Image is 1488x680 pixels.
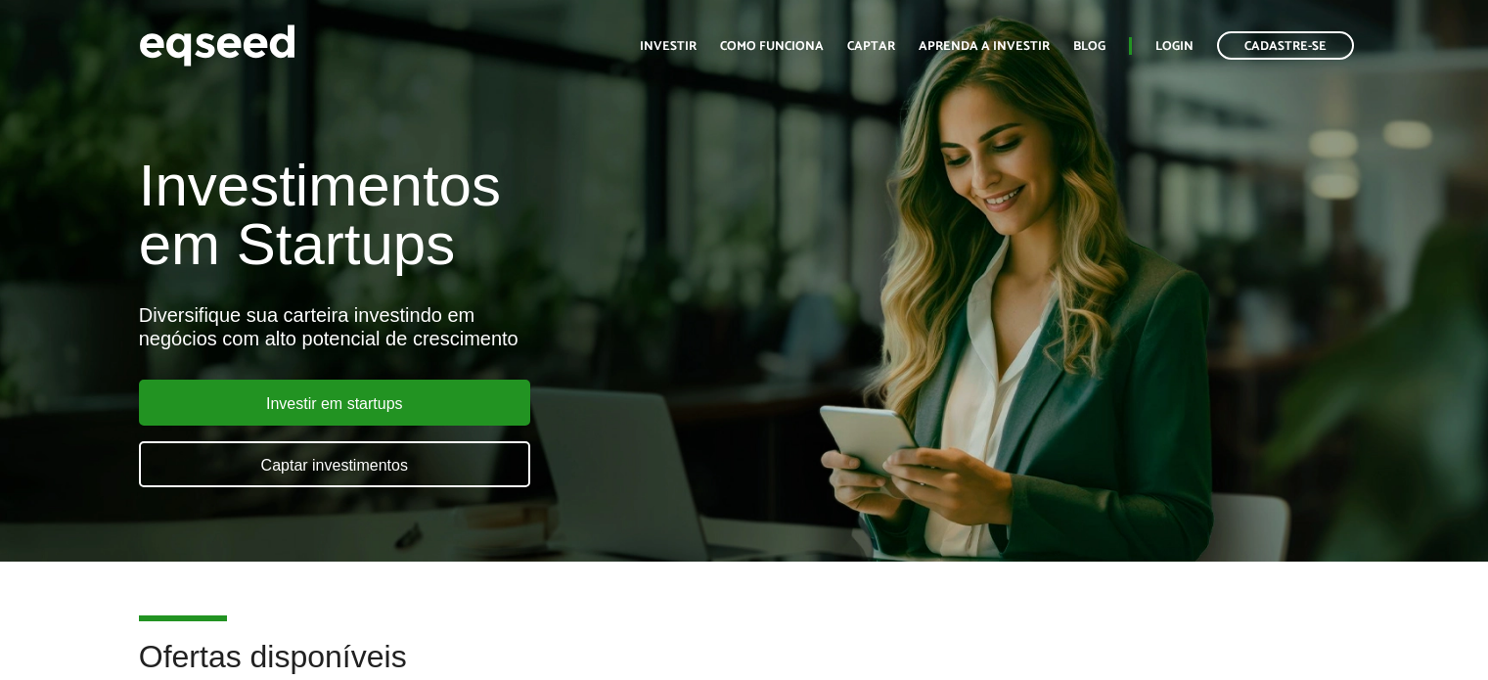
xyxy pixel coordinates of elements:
[1073,40,1105,53] a: Blog
[1217,31,1354,60] a: Cadastre-se
[847,40,895,53] a: Captar
[139,441,530,487] a: Captar investimentos
[640,40,697,53] a: Investir
[919,40,1050,53] a: Aprenda a investir
[720,40,824,53] a: Como funciona
[1155,40,1194,53] a: Login
[139,380,530,426] a: Investir em startups
[139,20,295,71] img: EqSeed
[139,157,854,274] h1: Investimentos em Startups
[139,303,854,350] div: Diversifique sua carteira investindo em negócios com alto potencial de crescimento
